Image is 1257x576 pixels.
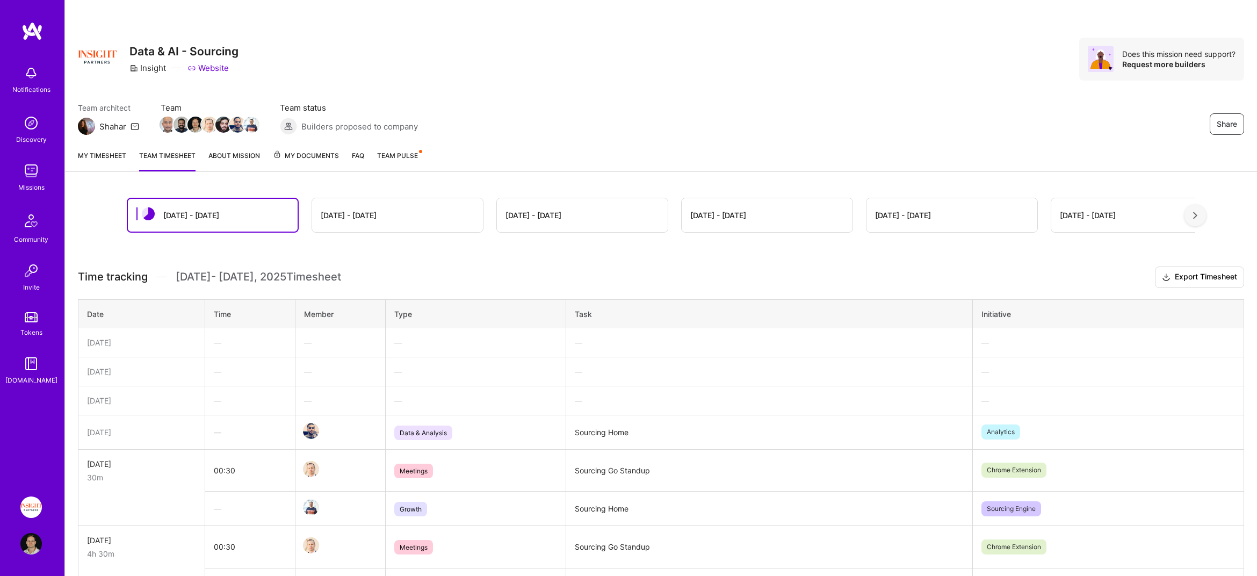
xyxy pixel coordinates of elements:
div: — [394,366,557,377]
img: Invite [20,260,42,282]
img: tokens [25,312,38,322]
img: Team Member Avatar [174,117,190,133]
div: — [214,337,286,348]
img: Team Member Avatar [215,117,232,133]
img: guide book [20,353,42,375]
img: Team Member Avatar [229,117,245,133]
span: Builders proposed to company [301,121,418,132]
div: [DATE] - [DATE] [690,210,746,221]
span: Team architect [78,102,139,113]
img: bell [20,62,42,84]
a: Team Pulse [377,150,421,171]
td: Sourcing Home [566,492,973,526]
a: Team Member Avatar [216,116,230,134]
a: Team Member Avatar [304,460,318,478]
span: Meetings [394,464,433,478]
div: Does this mission need support? [1122,49,1236,59]
div: — [575,395,964,406]
div: — [214,366,286,377]
div: — [214,427,286,438]
div: — [575,366,964,377]
img: logo [21,21,43,41]
span: Chrome Extension [981,539,1046,555]
button: Export Timesheet [1155,267,1244,288]
th: Initiative [973,299,1244,328]
div: — [214,503,286,514]
div: — [304,366,377,377]
th: Type [385,299,566,328]
h3: Data & AI - Sourcing [129,45,239,58]
div: — [575,337,964,348]
div: Discovery [16,134,47,145]
span: Data & Analysis [394,426,452,440]
a: User Avatar [18,533,45,555]
div: [DATE] [87,535,196,546]
img: discovery [20,112,42,134]
a: Team Member Avatar [304,422,318,440]
span: Share [1217,119,1237,129]
div: — [394,337,557,348]
a: Website [187,62,229,74]
span: Time tracking [78,270,148,284]
img: right [1193,212,1197,219]
div: [DATE] - [DATE] [1060,210,1116,221]
div: Request more builders [1122,59,1236,69]
img: status icon [142,207,155,220]
img: Team Architect [78,118,95,135]
img: Team Member Avatar [303,499,319,515]
i: icon CompanyGray [129,64,138,73]
div: [DATE] - [DATE] [321,210,377,221]
td: 00:30 [205,449,295,492]
th: Time [205,299,295,328]
div: [DATE] [87,395,196,406]
td: Sourcing Home [566,415,973,449]
th: Member [295,299,385,328]
i: icon Mail [131,122,139,131]
span: Team [161,102,258,113]
button: Share [1210,113,1244,135]
div: — [214,395,286,406]
img: Team Member Avatar [303,537,319,553]
img: Team Member Avatar [243,117,259,133]
td: 00:30 [205,526,295,568]
img: Company Logo [78,38,117,76]
img: Avatar [1088,46,1114,72]
div: — [304,337,377,348]
img: Team Member Avatar [160,117,176,133]
span: Sourcing Engine [981,501,1041,516]
th: Task [566,299,973,328]
a: FAQ [352,150,364,171]
div: [DATE] - [DATE] [875,210,931,221]
img: Team Member Avatar [187,117,204,133]
div: Insight [129,62,166,74]
a: About Mission [208,150,260,171]
a: My timesheet [78,150,126,171]
div: Community [14,234,48,245]
img: Team Member Avatar [303,461,319,477]
div: [DATE] [87,427,196,438]
a: My Documents [273,150,339,171]
img: Builders proposed to company [280,118,297,135]
a: Team Member Avatar [189,116,203,134]
span: My Documents [273,150,339,162]
div: Missions [18,182,45,193]
a: Team timesheet [139,150,196,171]
div: — [981,337,1235,348]
div: 4h 30m [87,548,196,559]
div: Notifications [12,84,50,95]
div: — [304,395,377,406]
span: Analytics [981,424,1020,440]
img: Community [18,208,44,234]
div: — [394,395,557,406]
div: — [981,366,1235,377]
a: Team Member Avatar [304,536,318,555]
img: User Avatar [20,533,42,555]
div: Shahar [99,121,126,132]
a: Team Member Avatar [230,116,244,134]
span: Meetings [394,540,433,555]
th: Date [78,299,205,328]
img: teamwork [20,160,42,182]
a: Team Member Avatar [304,498,318,516]
div: [DATE] - [DATE] [163,210,219,221]
span: Chrome Extension [981,463,1046,478]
